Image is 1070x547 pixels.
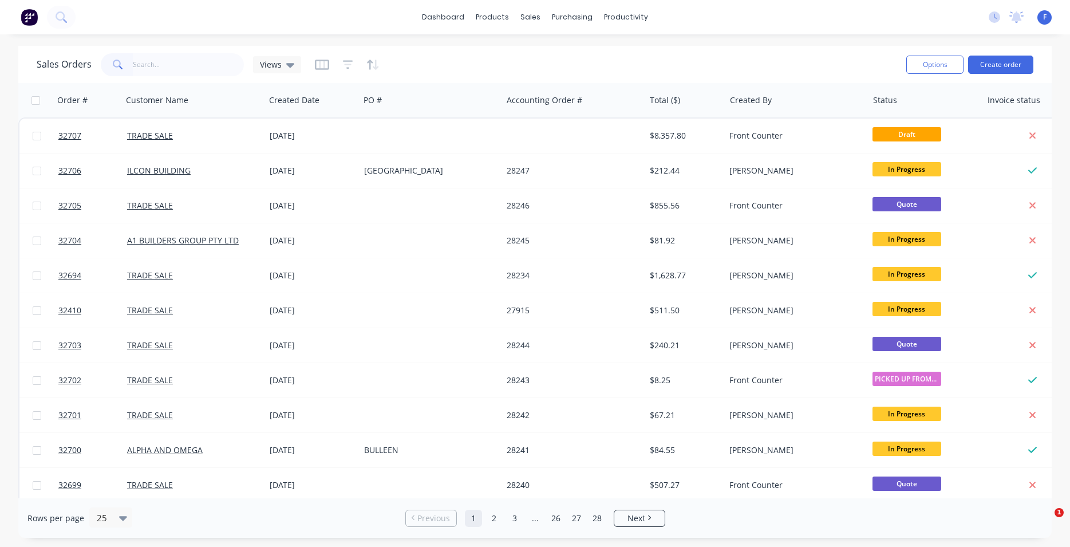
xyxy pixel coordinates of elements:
[872,127,941,141] span: Draft
[650,95,680,106] div: Total ($)
[58,398,127,432] a: 32701
[1043,12,1047,22] span: F
[58,270,81,281] span: 32694
[127,340,173,351] a: TRADE SALE
[729,410,856,421] div: [PERSON_NAME]
[270,340,355,351] div: [DATE]
[507,305,634,316] div: 27915
[127,444,203,455] a: ALPHA AND OMEGA
[650,200,717,211] div: $855.56
[269,95,319,106] div: Created Date
[507,479,634,491] div: 28240
[627,513,645,524] span: Next
[58,293,127,328] a: 32410
[58,165,81,176] span: 32706
[507,235,634,246] div: 28245
[1031,508,1059,536] iframe: Intercom live chat
[506,510,523,527] a: Page 3
[729,270,856,281] div: [PERSON_NAME]
[650,165,717,176] div: $212.44
[58,410,81,421] span: 32701
[906,56,964,74] button: Options
[127,410,173,420] a: TRADE SALE
[872,407,941,421] span: In Progress
[127,305,173,316] a: TRADE SALE
[507,444,634,456] div: 28241
[507,375,634,386] div: 28243
[58,130,81,141] span: 32707
[598,9,654,26] div: productivity
[650,270,717,281] div: $1,628.77
[270,305,355,316] div: [DATE]
[127,235,239,246] a: A1 BUILDERS GROUP PTY LTD
[485,510,503,527] a: Page 2
[730,95,772,106] div: Created By
[270,235,355,246] div: [DATE]
[37,59,92,70] h1: Sales Orders
[58,235,81,246] span: 32704
[58,340,81,351] span: 32703
[127,270,173,281] a: TRADE SALE
[58,375,81,386] span: 32702
[58,433,127,467] a: 32700
[507,340,634,351] div: 28244
[270,444,355,456] div: [DATE]
[270,200,355,211] div: [DATE]
[58,363,127,398] a: 32702
[872,197,941,211] span: Quote
[507,200,634,211] div: 28246
[364,95,382,106] div: PO #
[650,444,717,456] div: $84.55
[127,130,173,141] a: TRADE SALE
[988,95,1040,106] div: Invoice status
[58,479,81,491] span: 32699
[465,510,482,527] a: Page 1 is your current page
[527,510,544,527] a: Jump forward
[650,410,717,421] div: $67.21
[417,513,450,524] span: Previous
[650,130,717,141] div: $8,357.80
[270,270,355,281] div: [DATE]
[650,340,717,351] div: $240.21
[507,165,634,176] div: 28247
[58,119,127,153] a: 32707
[406,513,456,524] a: Previous page
[872,337,941,351] span: Quote
[650,479,717,491] div: $507.27
[470,9,515,26] div: products
[872,372,941,386] span: PICKED UP FROM ...
[507,410,634,421] div: 28242
[729,340,856,351] div: [PERSON_NAME]
[872,477,941,491] span: Quote
[873,95,897,106] div: Status
[729,235,856,246] div: [PERSON_NAME]
[872,232,941,246] span: In Progress
[872,442,941,456] span: In Progress
[127,165,191,176] a: ILCON BUILDING
[416,9,470,26] a: dashboard
[127,479,173,490] a: TRADE SALE
[58,258,127,293] a: 32694
[127,200,173,211] a: TRADE SALE
[650,375,717,386] div: $8.25
[58,154,127,188] a: 32706
[364,444,491,456] div: BULLEEN
[127,375,173,385] a: TRADE SALE
[507,95,582,106] div: Accounting Order #
[58,444,81,456] span: 32700
[729,130,856,141] div: Front Counter
[546,9,598,26] div: purchasing
[650,235,717,246] div: $81.92
[57,95,88,106] div: Order #
[614,513,665,524] a: Next page
[58,305,81,316] span: 32410
[133,53,244,76] input: Search...
[650,305,717,316] div: $511.50
[58,200,81,211] span: 32705
[27,513,84,524] span: Rows per page
[270,375,355,386] div: [DATE]
[260,58,282,70] span: Views
[126,95,188,106] div: Customer Name
[270,130,355,141] div: [DATE]
[568,510,585,527] a: Page 27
